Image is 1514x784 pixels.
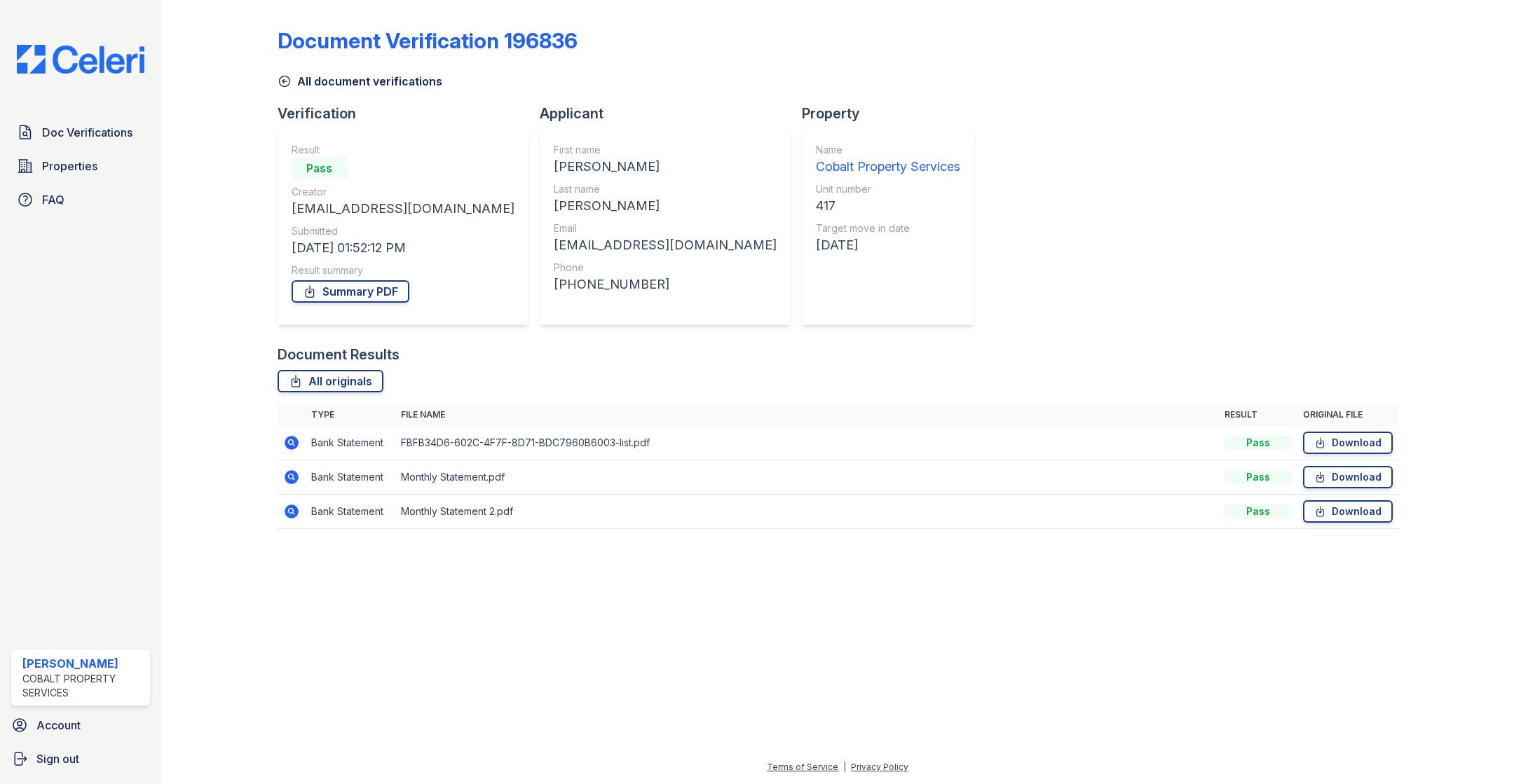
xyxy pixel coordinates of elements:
a: Account [6,711,156,739]
th: Type [306,404,395,426]
div: Applicant [540,104,802,123]
td: FBFB34D6-602C-4F7F-8D71-BDC7960B6003-list.pdf [395,426,1219,460]
th: Original file [1297,404,1398,426]
td: Bank Statement [306,495,395,529]
div: [PHONE_NUMBER] [554,275,777,294]
div: Email [554,221,777,235]
div: Result summary [292,263,514,277]
th: Result [1219,404,1297,426]
div: [EMAIL_ADDRESS][DOMAIN_NAME] [292,199,514,219]
a: FAQ [11,186,150,214]
a: All originals [278,370,383,392]
a: Terms of Service [767,762,838,772]
div: [PERSON_NAME] [22,655,144,672]
span: Sign out [36,750,79,767]
a: Download [1303,432,1393,454]
div: Pass [1225,504,1292,518]
a: Sign out [6,745,156,773]
div: Target move in date [816,221,960,235]
div: Name [816,143,960,157]
span: Doc Verifications [42,124,132,141]
td: Monthly Statement.pdf [395,460,1219,495]
span: FAQ [42,191,64,208]
iframe: chat widget [1455,728,1500,770]
span: Account [36,717,81,734]
div: Cobalt Property Services [22,672,144,700]
div: First name [554,143,777,157]
div: [DATE] 01:52:12 PM [292,238,514,258]
div: Pass [292,157,348,179]
div: Document Verification 196836 [278,28,578,53]
a: All document verifications [278,73,442,90]
div: Property [802,104,986,123]
div: Pass [1225,436,1292,450]
div: | [843,762,846,772]
td: Bank Statement [306,460,395,495]
span: Properties [42,158,97,174]
div: Verification [278,104,540,123]
div: Document Results [278,345,400,364]
a: Summary PDF [292,280,409,303]
a: Doc Verifications [11,118,150,146]
img: CE_Logo_Blue-a8612792a0a2168367f1c8372b55b34899dd931a85d93a1a3d3e32e68fde9ad4.png [6,45,156,74]
div: 417 [816,196,960,216]
a: Download [1303,500,1393,523]
div: Result [292,143,514,157]
th: File name [395,404,1219,426]
div: [EMAIL_ADDRESS][DOMAIN_NAME] [554,235,777,255]
td: Bank Statement [306,426,395,460]
div: Cobalt Property Services [816,157,960,177]
div: [PERSON_NAME] [554,196,777,216]
div: Pass [1225,470,1292,484]
td: Monthly Statement 2.pdf [395,495,1219,529]
div: Unit number [816,182,960,196]
div: Creator [292,185,514,199]
div: Submitted [292,224,514,238]
div: [DATE] [816,235,960,255]
div: [PERSON_NAME] [554,157,777,177]
a: Download [1303,466,1393,488]
a: Name Cobalt Property Services [816,143,960,177]
div: Phone [554,261,777,275]
div: Last name [554,182,777,196]
a: Properties [11,152,150,180]
a: Privacy Policy [851,762,908,772]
